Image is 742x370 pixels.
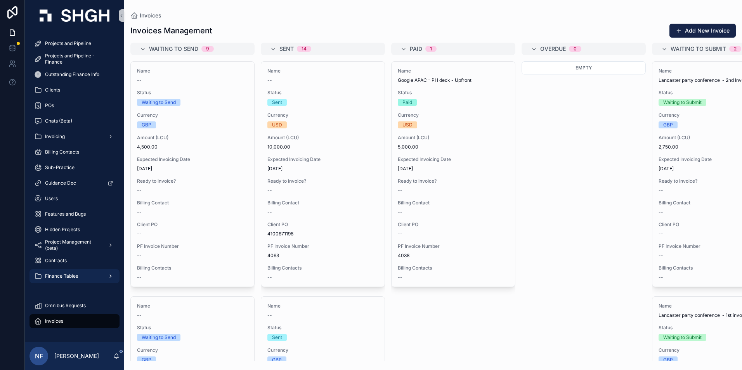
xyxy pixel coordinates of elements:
[137,156,248,163] span: Expected Invoicing Date
[45,180,76,186] span: Guidance Doc
[398,231,402,237] span: --
[137,221,248,228] span: Client PO
[206,46,209,52] div: 9
[29,83,120,97] a: Clients
[137,347,248,353] span: Currency
[45,258,67,264] span: Contracts
[302,46,307,52] div: 14
[398,200,509,206] span: Billing Contact
[398,90,509,96] span: Status
[398,77,509,83] span: Google APAC - PH deck - Upfront
[137,243,248,249] span: PF Invoice Number
[29,52,120,66] a: Projects and Pipeline - Finance
[130,61,255,287] a: Name--StatusWaiting to SendCurrencyGBPAmount (LCU)4,500.00Expected Invoicing Date[DATE]Ready to i...
[40,9,109,22] img: App logo
[45,273,78,279] span: Finance Tables
[430,46,432,52] div: 1
[402,99,412,106] div: Paid
[279,45,294,53] span: Sent
[137,265,248,271] span: Billing Contacts
[45,71,99,78] span: Outstanding Finance Info
[45,40,91,47] span: Projects and Pipeline
[54,352,99,360] p: [PERSON_NAME]
[29,269,120,283] a: Finance Tables
[267,265,378,271] span: Billing Contacts
[45,133,65,140] span: Invoicing
[391,61,515,287] a: NameGoogle APAC - PH deck - UpfrontStatusPaidCurrencyUSDAmount (LCU)5,000.00Expected Invoicing Da...
[142,121,151,128] div: GBP
[410,45,422,53] span: Paid
[45,102,54,109] span: POs
[398,252,509,259] span: 4038
[142,334,176,341] div: Waiting to Send
[659,231,663,237] span: --
[272,99,282,106] div: Sent
[35,351,43,361] span: NF
[267,252,378,259] span: 4063
[398,265,509,271] span: Billing Contacts
[267,77,272,83] span: --
[137,274,142,280] span: --
[137,135,248,141] span: Amount (LCU)
[663,121,673,128] div: GBP
[130,12,161,19] a: Invoices
[29,99,120,112] a: POs
[267,325,378,331] span: Status
[29,314,120,328] a: Invoices
[137,178,248,184] span: Ready to invoice?
[261,61,385,287] a: Name--StatusSentCurrencyUSDAmount (LCU)10,000.00Expected Invoicing Date[DATE]Ready to invoice?--B...
[398,178,509,184] span: Ready to invoice?
[29,207,120,221] a: Features and Bugs
[29,254,120,268] a: Contracts
[137,77,142,83] span: --
[398,144,509,150] span: 5,000.00
[663,99,702,106] div: Waiting to Submit
[142,99,176,106] div: Waiting to Send
[669,24,736,38] button: Add New Invoice
[137,166,248,172] span: [DATE]
[659,274,663,280] span: --
[663,334,702,341] div: Waiting to Submit
[398,221,509,228] span: Client PO
[576,65,592,71] span: Empty
[267,90,378,96] span: Status
[398,112,509,118] span: Currency
[45,118,72,124] span: Chats (Beta)
[140,12,161,19] span: Invoices
[267,231,378,237] span: 4100671198
[267,112,378,118] span: Currency
[267,274,272,280] span: --
[137,231,142,237] span: --
[29,145,120,159] a: Billing Contacts
[142,356,151,363] div: GBP
[398,243,509,249] span: PF Invoice Number
[659,209,663,215] span: --
[45,149,79,155] span: Billing Contacts
[267,156,378,163] span: Expected Invoicing Date
[137,325,248,331] span: Status
[659,252,663,259] span: --
[659,187,663,194] span: --
[137,144,248,150] span: 4,500.00
[267,144,378,150] span: 10,000.00
[402,121,413,128] div: USD
[137,312,142,318] span: --
[398,209,402,215] span: --
[398,156,509,163] span: Expected Invoicing Date
[25,31,124,338] div: scrollable content
[272,356,282,363] div: GBP
[45,87,60,93] span: Clients
[137,200,248,206] span: Billing Contact
[137,68,248,74] span: Name
[137,187,142,194] span: --
[137,112,248,118] span: Currency
[671,45,726,53] span: Waiting to Submit
[272,334,282,341] div: Sent
[267,303,378,309] span: Name
[130,25,212,36] h1: Invoices Management
[267,243,378,249] span: PF Invoice Number
[540,45,566,53] span: Overdue
[45,164,75,171] span: Sub-Practice
[137,90,248,96] span: Status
